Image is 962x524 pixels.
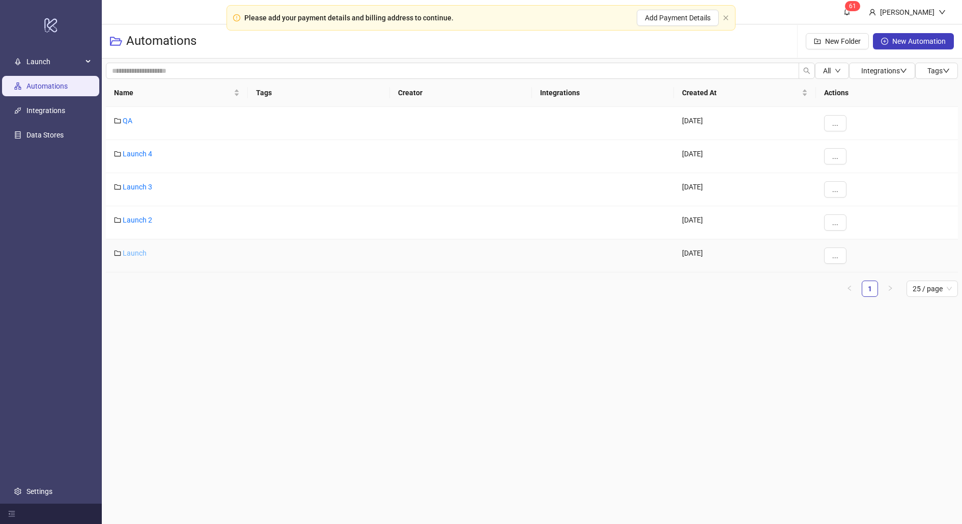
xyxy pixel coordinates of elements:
h3: Automations [126,33,196,49]
div: [DATE] [674,107,816,140]
th: Name [106,79,248,107]
button: New Automation [873,33,954,49]
span: New Automation [892,37,946,45]
div: [DATE] [674,173,816,206]
th: Integrations [532,79,674,107]
a: Settings [26,487,52,495]
span: menu-fold [8,510,15,517]
span: Add Payment Details [645,14,711,22]
div: Please add your payment details and billing address to continue. [244,12,454,23]
button: ... [824,247,846,264]
span: down [900,67,907,74]
span: user [869,9,876,16]
span: folder [114,216,121,224]
a: 1 [862,281,878,296]
div: [DATE] [674,140,816,173]
span: folder [114,150,121,157]
li: Previous Page [841,281,858,297]
span: ... [832,119,838,127]
a: Automations [26,82,68,90]
span: search [803,67,810,74]
span: Tags [927,67,950,75]
span: 25 / page [913,281,952,296]
span: ... [832,252,838,260]
button: Alldown [815,63,849,79]
div: [DATE] [674,239,816,272]
button: New Folder [806,33,869,49]
div: Page Size [907,281,958,297]
span: plus-circle [881,38,888,45]
th: Created At [674,79,816,107]
button: ... [824,214,846,231]
button: right [882,281,898,297]
span: down [939,9,946,16]
div: [DATE] [674,206,816,239]
button: Add Payment Details [637,10,719,26]
span: folder-add [814,38,821,45]
div: [PERSON_NAME] [876,7,939,18]
th: Creator [390,79,532,107]
button: close [723,15,729,21]
span: Launch [26,51,82,72]
span: bell [843,8,851,15]
th: Tags [248,79,390,107]
a: Data Stores [26,131,64,139]
span: folder [114,250,121,257]
span: New Folder [825,37,861,45]
button: ... [824,181,846,198]
span: Name [114,87,232,98]
span: right [887,285,893,291]
button: ... [824,115,846,131]
a: Integrations [26,106,65,115]
span: 6 [849,3,853,10]
th: Actions [816,79,958,107]
span: left [846,285,853,291]
a: Launch [123,249,147,257]
span: Integrations [861,67,907,75]
span: folder-open [110,35,122,47]
span: down [943,67,950,74]
span: rocket [14,58,21,65]
span: ... [832,218,838,227]
a: Launch 4 [123,150,152,158]
button: left [841,281,858,297]
li: 1 [862,281,878,297]
span: ... [832,152,838,160]
a: Launch 2 [123,216,152,224]
li: Next Page [882,281,898,297]
button: Integrationsdown [849,63,915,79]
a: Launch 3 [123,183,152,191]
span: Created At [682,87,800,98]
sup: 61 [845,1,860,11]
span: ... [832,185,838,194]
button: Tagsdown [915,63,958,79]
span: All [823,67,831,75]
span: folder [114,183,121,190]
span: exclamation-circle [233,14,240,21]
a: QA [123,117,132,125]
button: ... [824,148,846,164]
span: folder [114,117,121,124]
span: 1 [853,3,856,10]
span: down [835,68,841,74]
